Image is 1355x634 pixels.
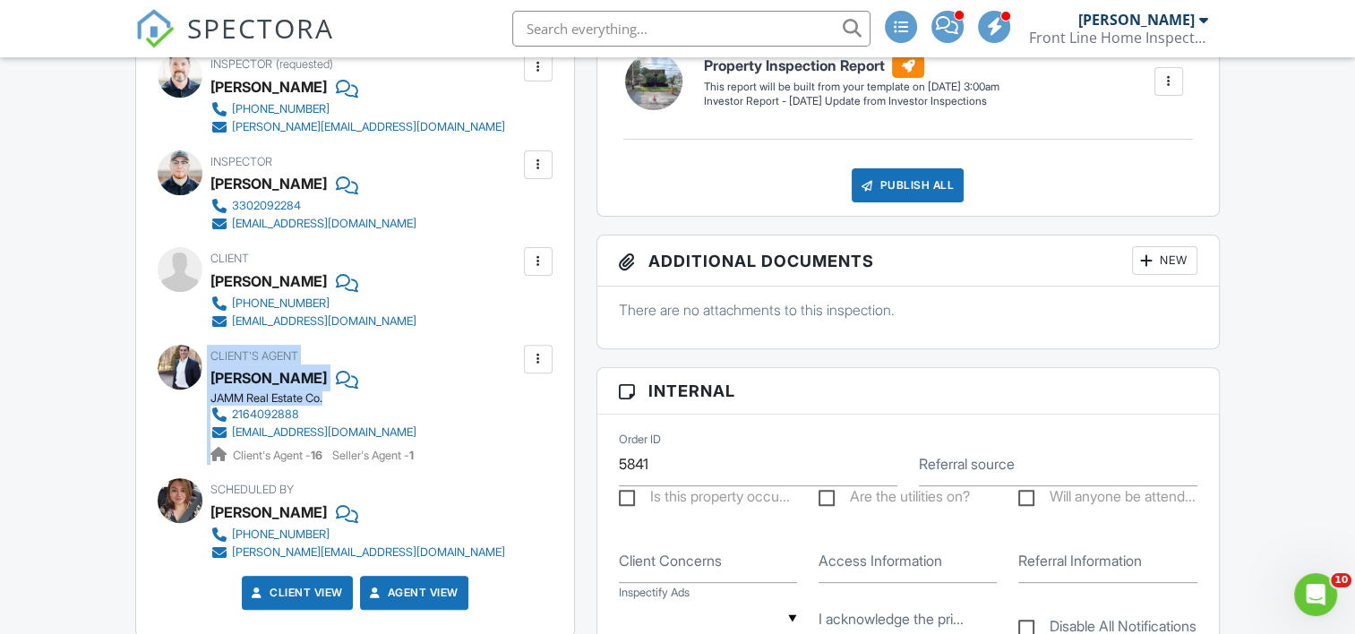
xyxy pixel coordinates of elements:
div: [PERSON_NAME] [1078,11,1195,29]
label: Referral source [919,454,1015,474]
h3: Additional Documents [597,236,1219,287]
a: 2164092888 [210,406,416,424]
a: SPECTORA [135,24,334,62]
label: Will anyone be attending the inspection? [1018,488,1196,510]
a: [PERSON_NAME][EMAIL_ADDRESS][DOMAIN_NAME] [210,544,505,561]
a: 3302092284 [210,197,416,215]
label: Order ID [619,432,661,448]
span: Client's Agent [210,349,298,363]
a: [EMAIL_ADDRESS][DOMAIN_NAME] [210,424,416,441]
h6: Property Inspection Report [704,55,999,78]
span: Client's Agent - [233,449,325,462]
input: Referral Information [1018,539,1196,583]
div: [PERSON_NAME][EMAIL_ADDRESS][DOMAIN_NAME] [232,545,505,560]
div: Investor Report - [DATE] Update from Investor Inspections [704,94,999,109]
input: Client Concerns [619,539,797,583]
span: Seller's Agent - [332,449,414,462]
img: The Best Home Inspection Software - Spectora [135,9,175,48]
a: [PERSON_NAME] [210,364,327,391]
a: [PHONE_NUMBER] [210,295,416,313]
a: [PERSON_NAME][EMAIL_ADDRESS][DOMAIN_NAME] [210,118,505,136]
div: [EMAIL_ADDRESS][DOMAIN_NAME] [232,217,416,231]
label: Is this property occupied? [619,488,790,510]
label: Access Information [819,551,942,570]
a: [PHONE_NUMBER] [210,100,505,118]
iframe: Intercom live chat [1294,573,1337,616]
strong: 16 [311,449,322,462]
a: [EMAIL_ADDRESS][DOMAIN_NAME] [210,313,416,330]
div: [PERSON_NAME] [210,170,327,197]
div: [PERSON_NAME][EMAIL_ADDRESS][DOMAIN_NAME] [232,120,505,134]
a: [EMAIL_ADDRESS][DOMAIN_NAME] [210,215,416,233]
div: [PERSON_NAME] [210,499,327,526]
div: Front Line Home Inspectors, LLC [1029,29,1208,47]
div: [PERSON_NAME] [210,73,327,100]
div: 2164092888 [232,407,299,422]
div: [PHONE_NUMBER] [232,527,330,542]
span: Scheduled By [210,483,294,496]
a: Client View [248,584,343,602]
input: Access Information [819,539,997,583]
div: [PHONE_NUMBER] [232,296,330,311]
label: I acknowledge the price is based on the home’s square footage and may be adjusted if the actual m... [819,609,964,629]
div: [PERSON_NAME] [210,268,327,295]
div: [PHONE_NUMBER] [232,102,330,116]
input: Search everything... [512,11,870,47]
h3: Internal [597,368,1219,415]
label: Are the utilities on? [819,488,970,510]
span: 10 [1331,573,1351,587]
a: [PHONE_NUMBER] [210,526,505,544]
div: Publish All [852,168,964,202]
label: Inspectify Ads [619,585,690,601]
div: 3302092284 [232,199,301,213]
label: Referral Information [1018,551,1142,570]
div: [EMAIL_ADDRESS][DOMAIN_NAME] [232,314,416,329]
div: JAMM Real Estate Co. [210,391,431,406]
div: New [1132,246,1197,275]
div: This report will be built from your template on [DATE] 3:00am [704,80,999,94]
span: SPECTORA [187,9,334,47]
span: Inspector [210,155,272,168]
a: Agent View [366,584,459,602]
span: Client [210,252,249,265]
label: Client Concerns [619,551,722,570]
p: There are no attachments to this inspection. [619,300,1197,320]
strong: 1 [409,449,414,462]
div: [EMAIL_ADDRESS][DOMAIN_NAME] [232,425,416,440]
